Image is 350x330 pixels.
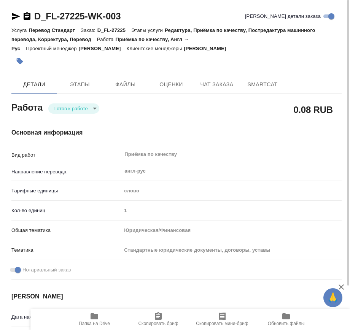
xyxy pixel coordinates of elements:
button: Обновить файлы [254,309,318,330]
span: Папка на Drive [79,321,110,326]
div: Готов к работе [48,103,99,114]
h4: Основная информация [11,128,342,137]
span: Оценки [153,80,189,89]
span: Скопировать мини-бриф [196,321,248,326]
input: Пустое поле [121,205,342,216]
p: Тематика [11,246,121,254]
p: Дата начала работ [11,313,121,321]
p: Проектный менеджер [26,46,78,51]
button: Скопировать ссылку для ЯМессенджера [11,12,21,21]
p: Этапы услуги [131,27,165,33]
button: 🙏 [323,288,342,307]
div: Юридическая/Финансовая [121,224,342,237]
button: Добавить тэг [11,53,28,70]
p: [PERSON_NAME] [79,46,127,51]
div: слово [121,184,342,197]
button: Папка на Drive [62,309,126,330]
span: Файлы [107,80,144,89]
p: D_FL-27225 [97,27,131,33]
span: Чат заказа [199,80,235,89]
button: Скопировать мини-бриф [190,309,254,330]
span: 🙏 [326,290,339,306]
p: Клиентские менеджеры [127,46,184,51]
p: Заказ: [81,27,97,33]
p: Тарифные единицы [11,187,121,195]
p: Общая тематика [11,227,121,234]
span: Обновить файлы [268,321,305,326]
h2: 0.08 RUB [293,103,333,116]
p: Перевод Стандарт [29,27,81,33]
p: Работа [97,36,116,42]
h4: [PERSON_NAME] [11,292,342,301]
button: Готов к работе [52,105,90,112]
div: Стандартные юридические документы, договоры, уставы [121,244,342,257]
span: Скопировать бриф [138,321,178,326]
h2: Работа [11,100,43,114]
a: D_FL-27225-WK-003 [34,11,121,21]
p: Кол-во единиц [11,207,121,214]
span: Этапы [62,80,98,89]
p: Услуга [11,27,29,33]
span: [PERSON_NAME] детали заказа [245,13,321,20]
p: [PERSON_NAME] [184,46,232,51]
span: Нотариальный заказ [22,266,71,274]
span: Детали [16,80,52,89]
span: SmartCat [244,80,281,89]
p: Вид работ [11,151,121,159]
button: Скопировать ссылку [22,12,32,21]
p: Направление перевода [11,168,121,176]
button: Скопировать бриф [126,309,190,330]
